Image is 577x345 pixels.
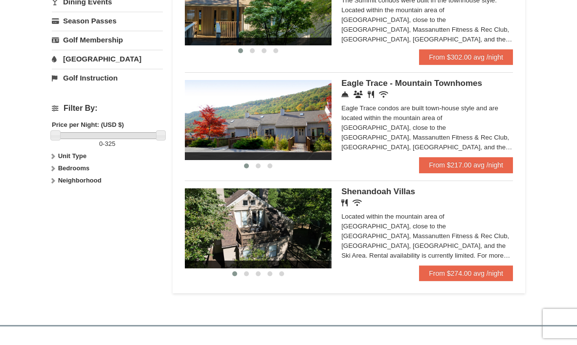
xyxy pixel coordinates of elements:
[341,199,348,206] i: Restaurant
[58,152,87,160] strong: Unit Type
[58,177,102,184] strong: Neighborhood
[353,199,362,206] i: Wireless Internet (free)
[52,69,163,87] a: Golf Instruction
[379,91,388,98] i: Wireless Internet (free)
[52,139,163,149] label: -
[58,164,89,172] strong: Bedrooms
[419,157,513,173] a: From $217.00 avg /night
[52,50,163,68] a: [GEOGRAPHIC_DATA]
[341,91,349,98] i: Concierge Desk
[341,103,513,152] div: Eagle Trace condos are built town-house style and are located within the mountain area of [GEOGRA...
[105,140,115,147] span: 325
[52,31,163,49] a: Golf Membership
[52,104,163,113] h4: Filter By:
[368,91,374,98] i: Restaurant
[341,79,482,88] span: Eagle Trace - Mountain Townhomes
[341,212,513,261] div: Located within the mountain area of [GEOGRAPHIC_DATA], close to the [GEOGRAPHIC_DATA], Massanutte...
[341,187,415,196] span: Shenandoah Villas
[419,49,513,65] a: From $302.00 avg /night
[99,140,103,147] span: 0
[52,121,124,128] strong: Price per Night: (USD $)
[52,12,163,30] a: Season Passes
[419,265,513,281] a: From $274.00 avg /night
[354,91,363,98] i: Conference Facilities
